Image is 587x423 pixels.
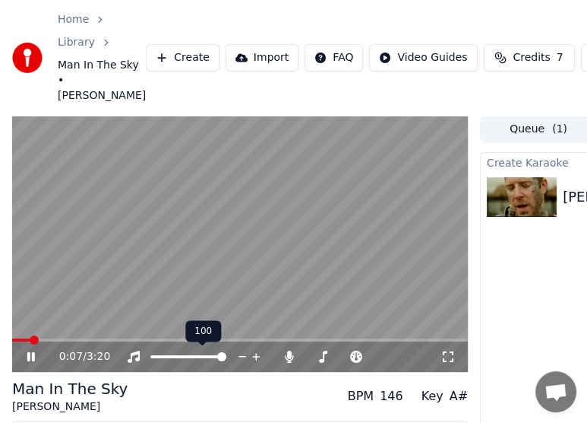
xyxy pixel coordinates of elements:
span: Credits [513,50,550,65]
button: Video Guides [369,44,477,72]
div: A# [450,387,468,406]
span: ( 1 ) [552,122,567,137]
div: BPM [348,387,374,406]
span: 3:20 [87,349,110,364]
span: Man In The Sky • [PERSON_NAME] [58,58,146,103]
div: [PERSON_NAME] [12,399,128,415]
div: 100 [185,320,221,342]
button: Credits7 [484,44,575,72]
div: Man In The Sky [12,378,128,399]
div: Open chat [535,371,576,412]
nav: breadcrumb [58,12,146,103]
div: 146 [380,387,403,406]
div: / [59,349,96,364]
a: Library [58,35,95,50]
button: Create [146,44,219,72]
button: FAQ [305,44,363,72]
div: Key [421,387,443,406]
img: youka [12,43,43,73]
span: 0:07 [59,349,83,364]
span: 7 [557,50,563,65]
button: Import [226,44,298,72]
a: Home [58,12,89,27]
